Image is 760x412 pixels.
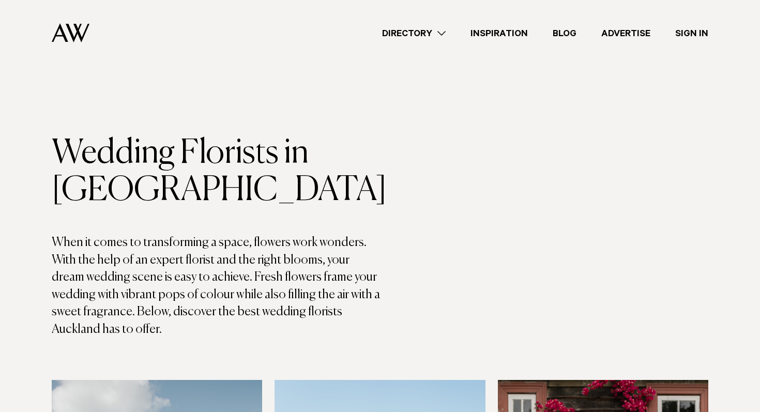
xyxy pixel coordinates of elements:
[370,26,458,40] a: Directory
[52,135,380,209] h1: Wedding Florists in [GEOGRAPHIC_DATA]
[52,23,89,42] img: Auckland Weddings Logo
[458,26,540,40] a: Inspiration
[589,26,663,40] a: Advertise
[540,26,589,40] a: Blog
[52,234,380,339] p: When it comes to transforming a space, flowers work wonders. With the help of an expert florist a...
[663,26,721,40] a: Sign In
